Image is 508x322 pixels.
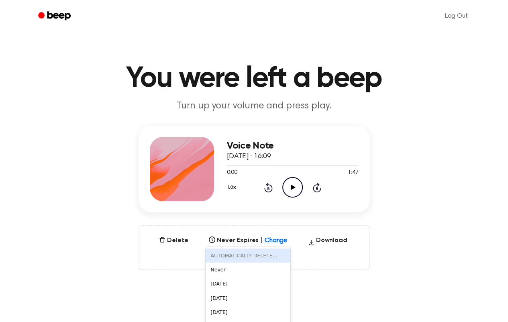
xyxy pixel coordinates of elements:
[227,169,237,177] span: 0:00
[206,305,290,319] div: [DATE]
[227,153,271,160] span: [DATE] · 16:09
[156,236,191,245] button: Delete
[49,64,460,93] h1: You were left a beep
[206,291,290,305] div: [DATE]
[33,8,78,24] a: Beep
[206,249,290,263] div: AUTOMATICALLY DELETE...
[206,277,290,291] div: [DATE]
[227,141,359,151] h3: Voice Note
[149,252,359,260] span: Only visible to you
[305,236,351,249] button: Download
[348,169,358,177] span: 1:47
[100,100,408,113] p: Turn up your volume and press play.
[206,263,290,277] div: Never
[227,181,239,194] button: 1.0x
[437,6,476,26] a: Log Out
